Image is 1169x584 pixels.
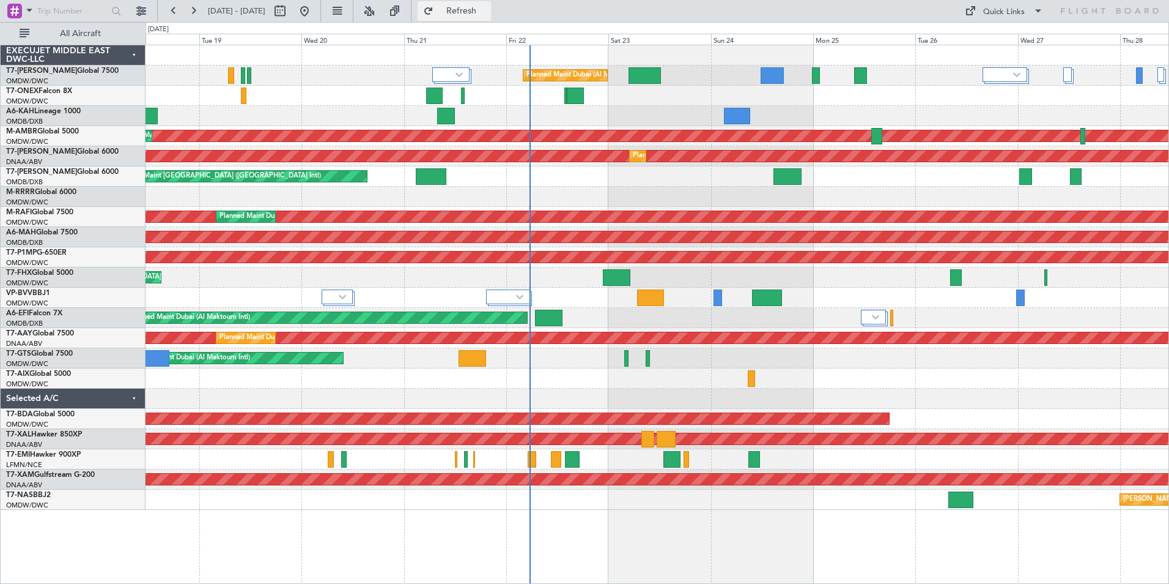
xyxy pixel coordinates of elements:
[436,7,487,15] span: Refresh
[526,66,647,84] div: Planned Maint Dubai (Al Maktoum Intl)
[6,279,48,288] a: OMDW/DWC
[6,330,32,337] span: T7-AAY
[6,178,43,187] a: OMDB/DXB
[6,67,77,75] span: T7-[PERSON_NAME]
[199,34,301,45] div: Tue 19
[6,310,62,317] a: A6-EFIFalcon 7X
[6,350,31,358] span: T7-GTS
[6,97,48,106] a: OMDW/DWC
[6,460,42,470] a: LFMN/NCE
[6,310,29,317] span: A6-EFI
[219,208,340,226] div: Planned Maint Dubai (Al Maktoum Intl)
[13,24,133,43] button: All Aircraft
[6,189,76,196] a: M-RRRRGlobal 6000
[6,218,48,227] a: OMDW/DWC
[418,1,491,21] button: Refresh
[6,108,34,115] span: A6-KAH
[6,168,119,176] a: T7-[PERSON_NAME]Global 6000
[6,148,77,155] span: T7-[PERSON_NAME]
[516,294,523,299] img: arrow-gray.svg
[6,117,43,126] a: OMDB/DXB
[6,339,42,348] a: DNAA/ABV
[6,471,95,479] a: T7-XAMGulfstream G-200
[6,319,43,328] a: OMDB/DXB
[6,290,32,297] span: VP-BVV
[6,359,48,369] a: OMDW/DWC
[6,128,79,135] a: M-AMBRGlobal 5000
[6,451,81,459] a: T7-EMIHawker 900XP
[6,481,42,490] a: DNAA/ABV
[6,168,77,176] span: T7-[PERSON_NAME]
[6,420,48,429] a: OMDW/DWC
[130,309,250,327] div: Planned Maint Dubai (Al Maktoum Intl)
[6,209,32,216] span: M-RAFI
[6,88,72,95] a: T7-ONEXFalcon 8X
[6,501,48,510] a: OMDW/DWC
[37,2,108,20] input: Trip Number
[6,229,78,236] a: A6-MAHGlobal 7500
[915,34,1017,45] div: Tue 26
[608,34,710,45] div: Sat 23
[6,137,48,146] a: OMDW/DWC
[983,6,1025,18] div: Quick Links
[339,294,346,299] img: arrow-gray.svg
[6,411,75,418] a: T7-BDAGlobal 5000
[506,34,608,45] div: Fri 22
[6,492,51,499] a: T7-NASBBJ2
[6,249,37,256] span: T7-P1MP
[301,34,404,45] div: Wed 20
[6,128,37,135] span: M-AMBR
[872,315,879,320] img: arrow-gray.svg
[6,249,67,256] a: T7-P1MPG-650ER
[6,471,34,479] span: T7-XAM
[6,108,81,115] a: A6-KAHLineage 1000
[6,431,82,438] a: T7-XALHawker 850XP
[208,6,265,17] span: [DATE] - [DATE]
[6,451,30,459] span: T7-EMI
[219,329,340,347] div: Planned Maint Dubai (Al Maktoum Intl)
[130,349,250,367] div: Planned Maint Dubai (Al Maktoum Intl)
[1013,72,1020,77] img: arrow-gray.svg
[6,157,42,167] a: DNAA/ABV
[6,269,73,277] a: T7-FHXGlobal 5000
[6,198,48,207] a: OMDW/DWC
[959,1,1049,21] button: Quick Links
[6,290,50,297] a: VP-BVVBBJ1
[6,492,33,499] span: T7-NAS
[6,350,73,358] a: T7-GTSGlobal 7500
[6,258,48,268] a: OMDW/DWC
[117,167,321,185] div: Planned Maint [GEOGRAPHIC_DATA] ([GEOGRAPHIC_DATA] Intl)
[6,330,74,337] a: T7-AAYGlobal 7500
[711,34,813,45] div: Sun 24
[6,370,71,378] a: T7-AIXGlobal 5000
[6,238,43,247] a: OMDB/DXB
[6,440,42,449] a: DNAA/ABV
[6,67,119,75] a: T7-[PERSON_NAME]Global 7500
[6,88,39,95] span: T7-ONEX
[6,299,48,308] a: OMDW/DWC
[97,34,199,45] div: Mon 18
[404,34,506,45] div: Thu 21
[813,34,915,45] div: Mon 25
[455,72,463,77] img: arrow-gray.svg
[6,431,31,438] span: T7-XAL
[6,370,29,378] span: T7-AIX
[1018,34,1120,45] div: Wed 27
[6,411,33,418] span: T7-BDA
[6,229,36,236] span: A6-MAH
[6,209,73,216] a: M-RAFIGlobal 7500
[633,147,753,165] div: Planned Maint Dubai (Al Maktoum Intl)
[6,77,48,86] a: OMDW/DWC
[32,29,129,38] span: All Aircraft
[148,24,169,35] div: [DATE]
[6,269,32,277] span: T7-FHX
[6,380,48,389] a: OMDW/DWC
[6,148,119,155] a: T7-[PERSON_NAME]Global 6000
[6,189,35,196] span: M-RRRR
